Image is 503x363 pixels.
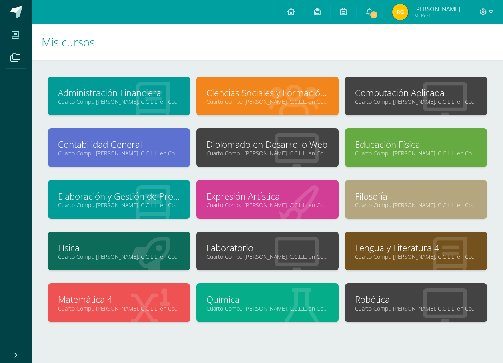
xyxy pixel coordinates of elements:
[58,201,180,209] a: Cuarto Compu [PERSON_NAME]. C.C.L.L. en Computación "A"
[206,98,329,105] a: Cuarto Compu [PERSON_NAME]. C.C.L.L. en Computación "A"
[355,242,477,254] a: Lengua y Literatura 4
[206,201,329,209] a: Cuarto Compu [PERSON_NAME]. C.C.L.L. en Computación "A"
[206,87,329,99] a: Ciencias Sociales y Formación Ciudadana
[58,138,180,151] a: Contabilidad General
[58,98,180,105] a: Cuarto Compu [PERSON_NAME]. C.C.L.L. en Computación "A"
[58,253,180,260] a: Cuarto Compu [PERSON_NAME]. C.C.L.L. en Computación "A"
[206,138,329,151] a: Diplomado en Desarrollo Web
[355,293,477,306] a: Robótica
[355,149,477,157] a: Cuarto Compu [PERSON_NAME]. C.C.L.L. en Computación "A"
[58,149,180,157] a: Cuarto Compu [PERSON_NAME]. C.C.L.L. en Computación "A"
[414,5,460,13] span: [PERSON_NAME]
[42,34,95,50] span: Mis cursos
[355,190,477,202] a: Filosofía
[355,98,477,105] a: Cuarto Compu [PERSON_NAME]. C.C.L.L. en Computación "A"
[355,138,477,151] a: Educación Física
[355,87,477,99] a: Computación Aplicada
[392,4,408,20] img: 4bdc64d4382e1202ccde2b187697ea59.png
[58,242,180,254] a: Física
[206,293,329,306] a: Química
[206,242,329,254] a: Laboratorio I
[206,305,329,312] a: Cuarto Compu [PERSON_NAME]. C.C.L.L. en Computación "A"
[58,190,180,202] a: Elaboración y Gestión de Proyectos
[355,305,477,312] a: Cuarto Compu [PERSON_NAME]. C.C.L.L. en Computación "A"
[414,12,460,19] span: Mi Perfil
[206,253,329,260] a: Cuarto Compu [PERSON_NAME]. C.C.L.L. en Computación "A"
[58,293,180,306] a: Matemática 4
[355,253,477,260] a: Cuarto Compu [PERSON_NAME]. C.C.L.L. en Computación "A"
[58,87,180,99] a: Administración Financiera
[58,305,180,312] a: Cuarto Compu [PERSON_NAME]. C.C.L.L. en Computación "A"
[369,10,378,19] span: 11
[206,149,329,157] a: Cuarto Compu [PERSON_NAME]. C.C.L.L. en Computación "A"
[355,201,477,209] a: Cuarto Compu [PERSON_NAME]. C.C.L.L. en Computación "A"
[206,190,329,202] a: Expresión Artística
